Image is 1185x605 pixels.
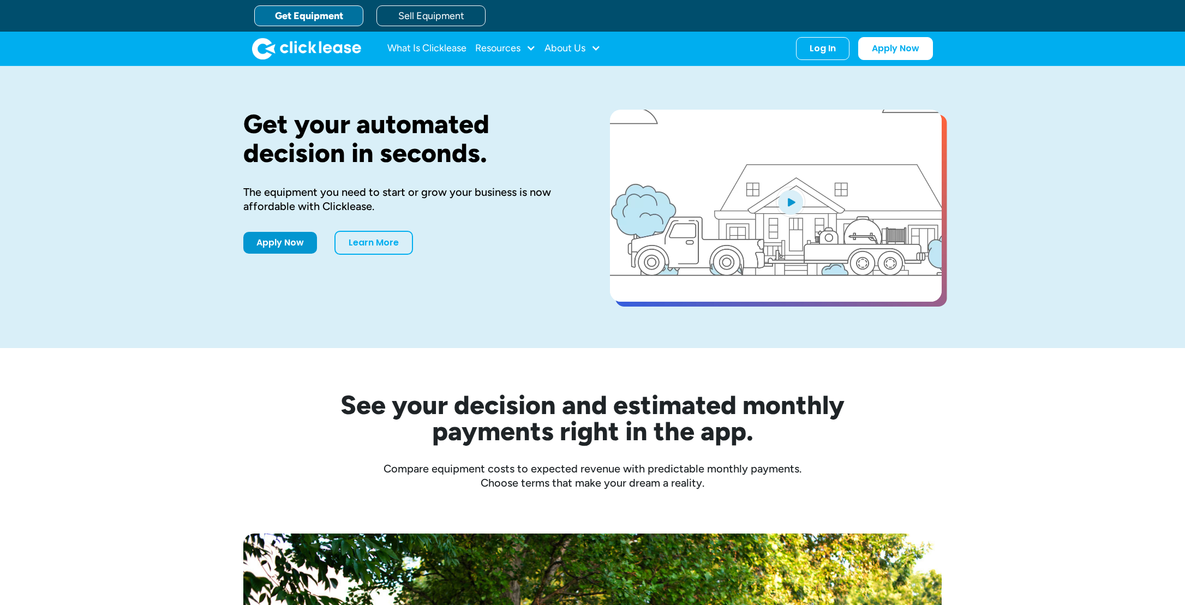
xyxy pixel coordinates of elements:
a: Learn More [334,231,413,255]
h2: See your decision and estimated monthly payments right in the app. [287,392,898,444]
div: The equipment you need to start or grow your business is now affordable with Clicklease. [243,185,575,213]
div: Resources [475,38,536,59]
div: About Us [544,38,601,59]
a: Get Equipment [254,5,363,26]
div: Log In [810,43,836,54]
img: Blue play button logo on a light blue circular background [776,187,805,217]
div: Compare equipment costs to expected revenue with predictable monthly payments. Choose terms that ... [243,462,942,490]
img: Clicklease logo [252,38,361,59]
h1: Get your automated decision in seconds. [243,110,575,167]
a: Apply Now [243,232,317,254]
a: home [252,38,361,59]
a: What Is Clicklease [387,38,466,59]
a: Sell Equipment [376,5,486,26]
a: open lightbox [610,110,942,302]
a: Apply Now [858,37,933,60]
